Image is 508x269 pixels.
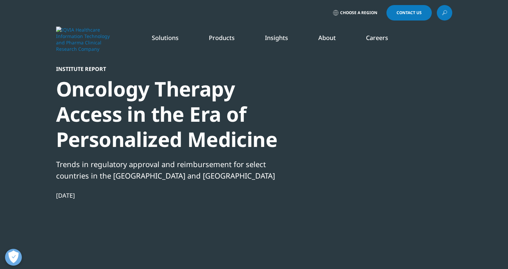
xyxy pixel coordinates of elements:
a: Careers [366,34,388,42]
span: Contact Us [397,11,422,15]
a: Insights [265,34,288,42]
a: Contact Us [386,5,432,21]
a: Solutions [152,34,179,42]
nav: Primary [112,24,452,55]
div: Oncology Therapy Access in the Era of Personalized Medicine [56,76,286,152]
div: [DATE] [56,191,286,199]
a: Products [209,34,235,42]
button: Open Preferences [5,249,22,266]
a: About [318,34,336,42]
span: Choose a Region [340,10,377,15]
div: Trends in regulatory approval and reimbursement for select countries in the [GEOGRAPHIC_DATA] and... [56,158,286,181]
img: IQVIA Healthcare Information Technology and Pharma Clinical Research Company [56,27,110,52]
div: Institute Report [56,66,286,72]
